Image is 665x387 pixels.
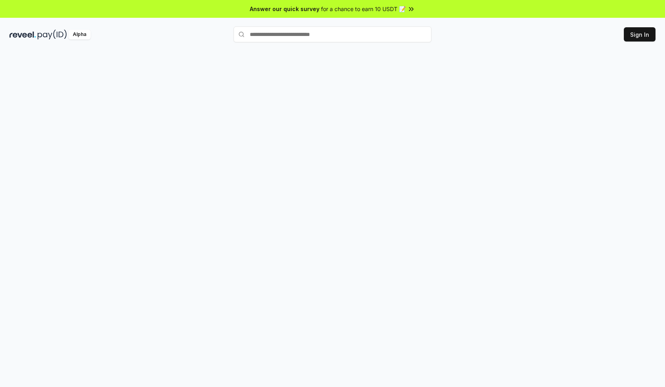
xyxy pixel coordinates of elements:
[9,30,36,40] img: reveel_dark
[38,30,67,40] img: pay_id
[250,5,319,13] span: Answer our quick survey
[68,30,91,40] div: Alpha
[321,5,406,13] span: for a chance to earn 10 USDT 📝
[624,27,655,42] button: Sign In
